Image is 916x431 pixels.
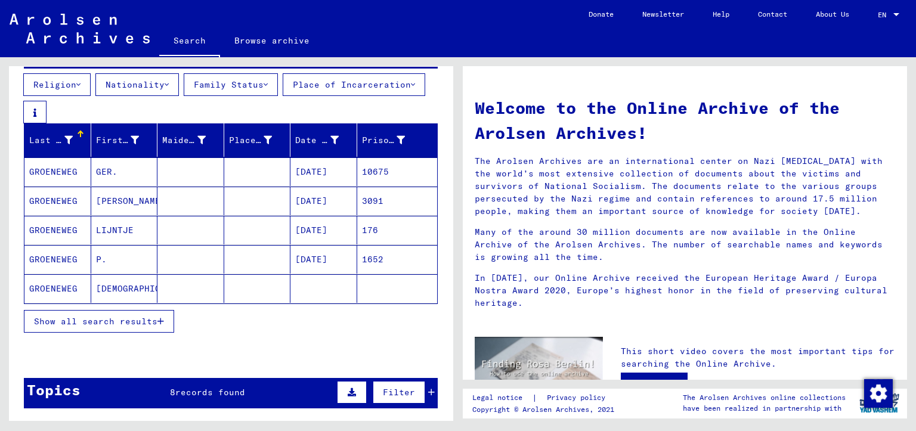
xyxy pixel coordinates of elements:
mat-header-cell: Maiden Name [157,123,224,157]
div: Last Name [29,134,73,147]
span: 8 [170,387,175,398]
button: Place of Incarceration [283,73,425,96]
img: video.jpg [475,337,603,407]
a: Browse archive [220,26,324,55]
span: Filter [383,387,415,398]
mat-cell: 10675 [357,157,438,186]
mat-cell: P. [91,245,158,274]
mat-cell: LIJNTJE [91,216,158,244]
mat-cell: [DATE] [290,187,357,215]
div: Maiden Name [162,131,224,150]
a: Open video [621,373,688,396]
mat-cell: GROENEWEG [24,245,91,274]
mat-cell: 1652 [357,245,438,274]
div: | [472,392,620,404]
mat-header-cell: Date of Birth [290,123,357,157]
p: Many of the around 30 million documents are now available in the Online Archive of the Arolsen Ar... [475,226,895,263]
span: Show all search results [34,316,157,327]
h1: Welcome to the Online Archive of the Arolsen Archives! [475,95,895,145]
mat-cell: GROENEWEG [24,187,91,215]
mat-cell: [PERSON_NAME] [91,187,158,215]
p: have been realized in partnership with [683,403,846,414]
div: First Name [96,131,157,150]
mat-cell: [DATE] [290,157,357,186]
p: In [DATE], our Online Archive received the European Heritage Award / Europa Nostra Award 2020, Eu... [475,272,895,309]
mat-header-cell: First Name [91,123,158,157]
div: Maiden Name [162,134,206,147]
a: Privacy policy [537,392,620,404]
mat-cell: GROENEWEG [24,157,91,186]
div: Date of Birth [295,131,357,150]
div: Prisoner # [362,134,406,147]
span: records found [175,387,245,398]
mat-cell: [DEMOGRAPHIC_DATA] [91,274,158,303]
div: Last Name [29,131,91,150]
a: Legal notice [472,392,532,404]
img: yv_logo.png [857,388,902,418]
div: Place of Birth [229,134,273,147]
mat-cell: [DATE] [290,216,357,244]
mat-cell: 3091 [357,187,438,215]
p: Copyright © Arolsen Archives, 2021 [472,404,620,415]
div: Prisoner # [362,131,423,150]
p: This short video covers the most important tips for searching the Online Archive. [621,345,895,370]
button: Religion [23,73,91,96]
mat-header-cell: Last Name [24,123,91,157]
mat-cell: GROENEWEG [24,216,91,244]
div: Topics [27,379,81,401]
p: The Arolsen Archives are an international center on Nazi [MEDICAL_DATA] with the world’s most ext... [475,155,895,218]
button: Show all search results [24,310,174,333]
div: First Name [96,134,140,147]
img: Change consent [864,379,893,408]
span: EN [878,11,891,19]
mat-cell: GER. [91,157,158,186]
div: Place of Birth [229,131,290,150]
mat-header-cell: Prisoner # [357,123,438,157]
mat-cell: GROENEWEG [24,274,91,303]
p: The Arolsen Archives online collections [683,392,846,403]
a: Search [159,26,220,57]
img: Arolsen_neg.svg [10,14,150,44]
button: Family Status [184,73,278,96]
mat-cell: [DATE] [290,245,357,274]
button: Filter [373,381,425,404]
button: Nationality [95,73,179,96]
div: Date of Birth [295,134,339,147]
mat-header-cell: Place of Birth [224,123,291,157]
mat-cell: 176 [357,216,438,244]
